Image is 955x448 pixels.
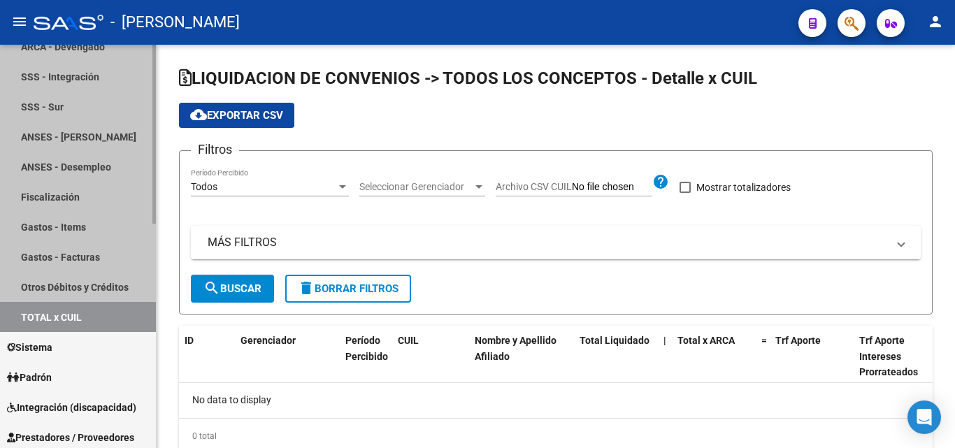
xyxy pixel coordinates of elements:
[191,226,921,259] mat-expansion-panel-header: MÁS FILTROS
[663,335,666,346] span: |
[179,103,294,128] button: Exportar CSV
[574,326,658,387] datatable-header-cell: Total Liquidado
[298,282,398,295] span: Borrar Filtros
[11,13,28,30] mat-icon: menu
[179,383,933,418] div: No data to display
[572,181,652,194] input: Archivo CSV CUIL
[770,326,854,387] datatable-header-cell: Trf Aporte
[475,335,557,362] span: Nombre y Apellido Afiliado
[191,140,239,159] h3: Filtros
[235,326,340,387] datatable-header-cell: Gerenciador
[7,340,52,355] span: Sistema
[190,109,283,122] span: Exportar CSV
[7,430,134,445] span: Prestadores / Proveedores
[496,181,572,192] span: Archivo CSV CUIL
[7,370,52,385] span: Padrón
[7,400,136,415] span: Integración (discapacidad)
[203,282,261,295] span: Buscar
[208,235,887,250] mat-panel-title: MÁS FILTROS
[398,335,419,346] span: CUIL
[658,326,672,387] datatable-header-cell: |
[190,106,207,123] mat-icon: cloud_download
[185,335,194,346] span: ID
[203,280,220,296] mat-icon: search
[191,275,274,303] button: Buscar
[285,275,411,303] button: Borrar Filtros
[469,326,574,387] datatable-header-cell: Nombre y Apellido Afiliado
[359,181,473,193] span: Seleccionar Gerenciador
[652,173,669,190] mat-icon: help
[298,280,315,296] mat-icon: delete
[677,335,735,346] span: Total x ARCA
[696,179,791,196] span: Mostrar totalizadores
[392,326,469,387] datatable-header-cell: CUIL
[927,13,944,30] mat-icon: person
[179,68,757,88] span: LIQUIDACION DE CONVENIOS -> TODOS LOS CONCEPTOS - Detalle x CUIL
[775,335,821,346] span: Trf Aporte
[859,335,918,378] span: Trf Aporte Intereses Prorrateados
[854,326,938,387] datatable-header-cell: Trf Aporte Intereses Prorrateados
[110,7,240,38] span: - [PERSON_NAME]
[580,335,649,346] span: Total Liquidado
[179,326,235,387] datatable-header-cell: ID
[761,335,767,346] span: =
[756,326,770,387] datatable-header-cell: =
[240,335,296,346] span: Gerenciador
[672,326,756,387] datatable-header-cell: Total x ARCA
[907,400,941,434] div: Open Intercom Messenger
[345,335,388,362] span: Período Percibido
[191,181,217,192] span: Todos
[340,326,392,387] datatable-header-cell: Período Percibido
